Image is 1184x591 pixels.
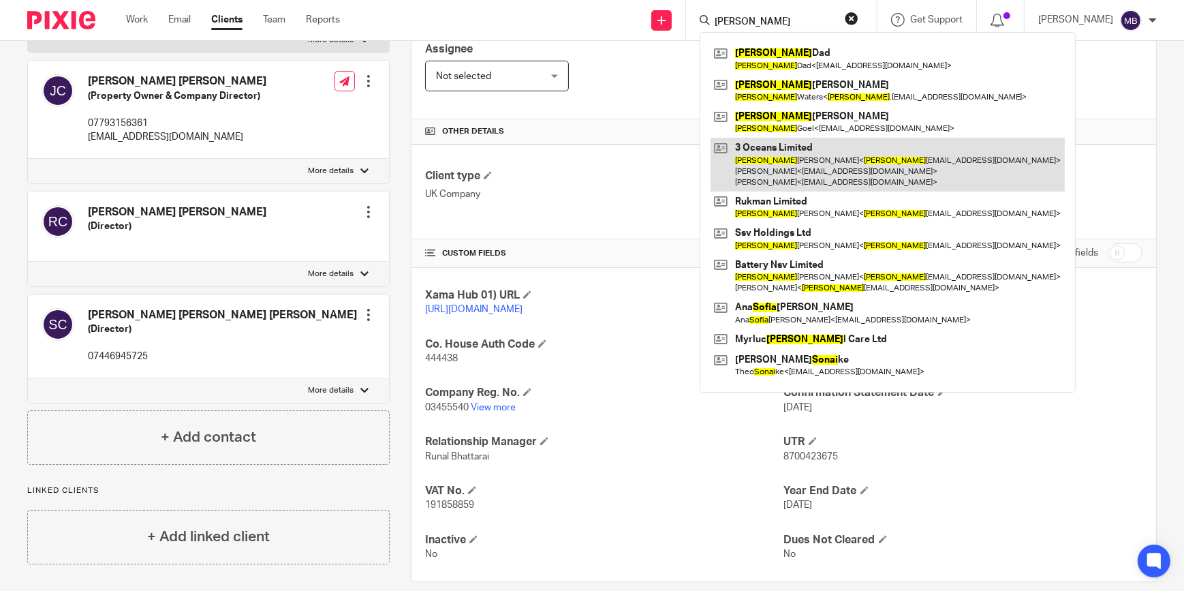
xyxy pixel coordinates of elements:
[436,72,491,81] span: Not selected
[88,350,357,363] p: 07446945725
[42,74,74,107] img: svg%3E
[425,533,783,547] h4: Inactive
[784,549,796,559] span: No
[425,187,783,201] p: UK Company
[168,13,191,27] a: Email
[88,74,266,89] h4: [PERSON_NAME] [PERSON_NAME]
[308,166,354,177] p: More details
[471,403,516,412] a: View more
[211,13,243,27] a: Clients
[1038,13,1113,27] p: [PERSON_NAME]
[263,13,285,27] a: Team
[88,130,266,144] p: [EMAIL_ADDRESS][DOMAIN_NAME]
[425,337,783,352] h4: Co. House Auth Code
[126,13,148,27] a: Work
[147,526,270,547] h4: + Add linked client
[27,485,390,496] p: Linked clients
[713,16,836,29] input: Search
[784,484,1142,498] h4: Year End Date
[425,403,469,412] span: 03455540
[1120,10,1142,31] img: svg%3E
[425,500,474,510] span: 191858859
[784,435,1142,449] h4: UTR
[442,126,504,137] span: Other details
[425,169,783,183] h4: Client type
[88,322,357,336] h5: (Director)
[425,452,489,461] span: Runal Bhattarai
[425,484,783,498] h4: VAT No.
[42,308,74,341] img: svg%3E
[88,308,357,322] h4: [PERSON_NAME] [PERSON_NAME] [PERSON_NAME]
[88,89,266,103] h5: (Property Owner & Company Director)
[784,500,813,510] span: [DATE]
[425,44,473,55] span: Assignee
[27,11,95,29] img: Pixie
[88,205,266,219] h4: [PERSON_NAME] [PERSON_NAME]
[161,427,256,448] h4: + Add contact
[42,205,74,238] img: svg%3E
[425,386,783,400] h4: Company Reg. No.
[784,403,813,412] span: [DATE]
[784,533,1142,547] h4: Dues Not Cleared
[910,15,963,25] span: Get Support
[425,248,783,259] h4: CUSTOM FIELDS
[425,288,783,303] h4: Xama Hub 01) URL
[306,13,340,27] a: Reports
[308,269,354,279] p: More details
[845,12,858,25] button: Clear
[784,386,1142,400] h4: Confirmation Statement Date
[425,354,458,363] span: 444438
[425,305,523,314] a: [URL][DOMAIN_NAME]
[425,549,437,559] span: No
[88,117,266,130] p: 07793156361
[425,435,783,449] h4: Relationship Manager
[88,219,266,233] h5: (Director)
[308,385,354,396] p: More details
[784,452,839,461] span: 8700423675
